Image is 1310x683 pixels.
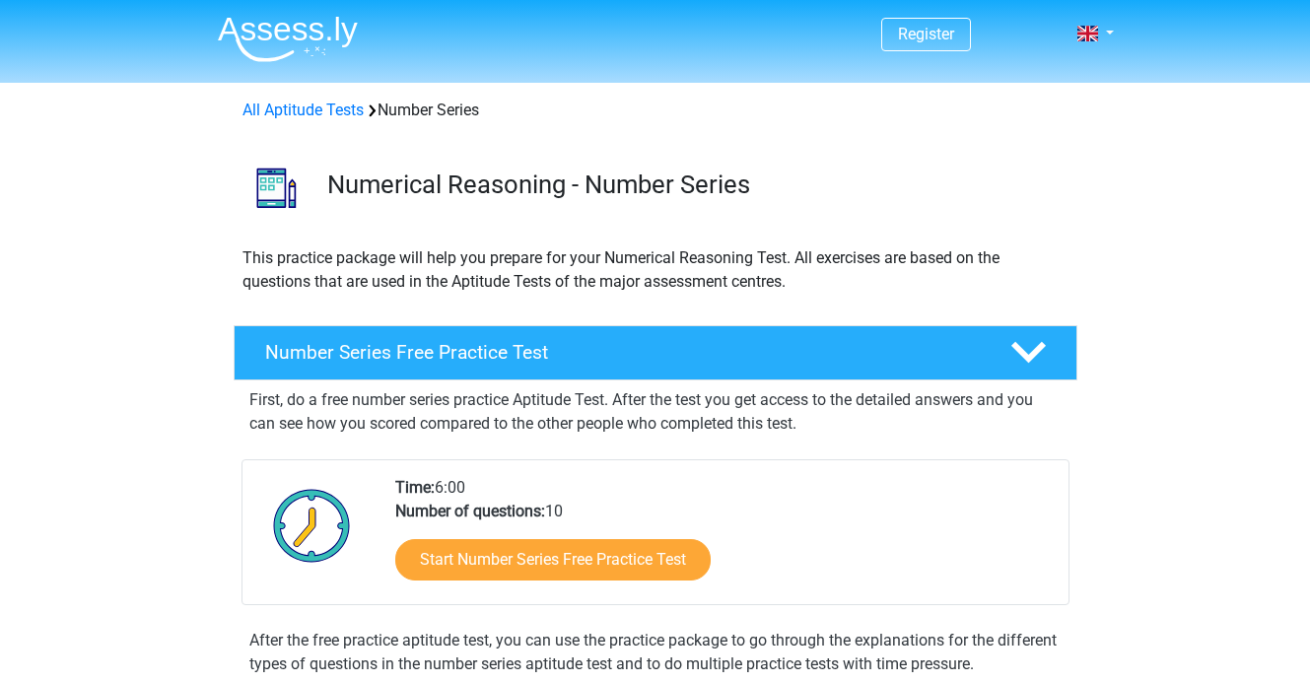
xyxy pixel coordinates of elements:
[218,16,358,62] img: Assessly
[265,341,979,364] h4: Number Series Free Practice Test
[242,101,364,119] a: All Aptitude Tests
[249,388,1062,436] p: First, do a free number series practice Aptitude Test. After the test you get access to the detai...
[898,25,954,43] a: Register
[242,246,1069,294] p: This practice package will help you prepare for your Numerical Reasoning Test. All exercises are ...
[395,478,435,497] b: Time:
[241,629,1069,676] div: After the free practice aptitude test, you can use the practice package to go through the explana...
[395,502,545,520] b: Number of questions:
[226,325,1085,380] a: Number Series Free Practice Test
[235,146,318,230] img: number series
[395,539,711,581] a: Start Number Series Free Practice Test
[262,476,362,575] img: Clock
[380,476,1068,604] div: 6:00 10
[327,170,1062,200] h3: Numerical Reasoning - Number Series
[235,99,1076,122] div: Number Series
